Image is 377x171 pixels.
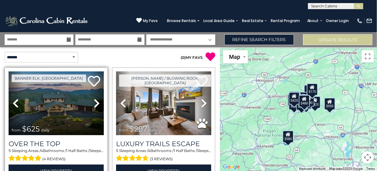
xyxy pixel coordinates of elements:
span: 17 [209,148,213,153]
div: $325 [309,96,320,108]
button: Update Results [303,34,372,45]
span: 1 Half Baths / [66,148,89,153]
button: Keyboard shortcuts [300,167,326,171]
span: 5 [9,148,11,153]
a: Terms (opens in new tab) [367,167,375,170]
img: mail-regular-white.png [366,18,372,24]
a: [PERSON_NAME] / Blowing Rock, [GEOGRAPHIC_DATA] [119,74,211,87]
div: $130 [303,94,315,107]
a: Real Estate [239,17,266,25]
a: Rental Program [268,17,303,25]
a: About [304,17,322,25]
a: Open this area in Google Maps (opens a new window) [221,163,242,171]
button: Map camera controls [362,151,374,164]
span: 5 [116,148,118,153]
img: phone-regular-white.png [357,18,363,24]
span: Map [229,54,240,60]
div: $230 [288,94,299,106]
span: Map data ©2025 Google [330,167,363,170]
span: My Favs [143,18,158,24]
a: Over The Top [9,140,104,148]
img: White-1-2.png [5,15,89,27]
div: $175 [307,83,318,96]
a: Add to favorites [88,75,100,88]
span: daily [41,128,50,132]
span: ( ) [181,55,186,60]
span: 4 [40,148,43,153]
span: 1 Half Baths / [174,148,197,153]
div: $580 [283,131,294,143]
button: Change map style [223,50,248,63]
img: Google [221,163,242,171]
a: My Favs [136,17,158,24]
span: 4 [148,148,150,153]
div: $175 [304,85,315,97]
a: Browse Rentals [164,17,199,25]
span: from [119,128,128,132]
button: Toggle fullscreen view [362,50,374,63]
span: (4 reviews) [43,155,66,163]
span: 0 [182,55,184,60]
span: $297 [130,124,147,133]
img: thumbnail_167153549.jpeg [9,71,104,135]
span: $625 [22,124,40,133]
a: Luxury Trails Escape [116,140,211,148]
a: Owner Login [323,17,352,25]
div: $225 [288,98,300,110]
div: Sleeping Areas / Bathrooms / Sleeps: [116,148,211,163]
div: $550 [324,98,335,110]
div: $349 [297,92,308,104]
img: thumbnail_168695581.jpeg [116,71,211,135]
div: $125 [289,91,300,104]
div: $480 [299,95,310,107]
a: (0)MY FAVS [181,55,203,60]
div: $425 [289,92,300,104]
span: daily [149,128,157,132]
div: Sleeping Areas / Bathrooms / Sleeps: [9,148,104,163]
a: Banner Elk, [GEOGRAPHIC_DATA] [12,74,86,82]
a: Local Area Guide [200,17,238,25]
span: (3 reviews) [150,155,173,163]
span: from [12,128,21,132]
a: Refine Search Filters [224,34,294,45]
